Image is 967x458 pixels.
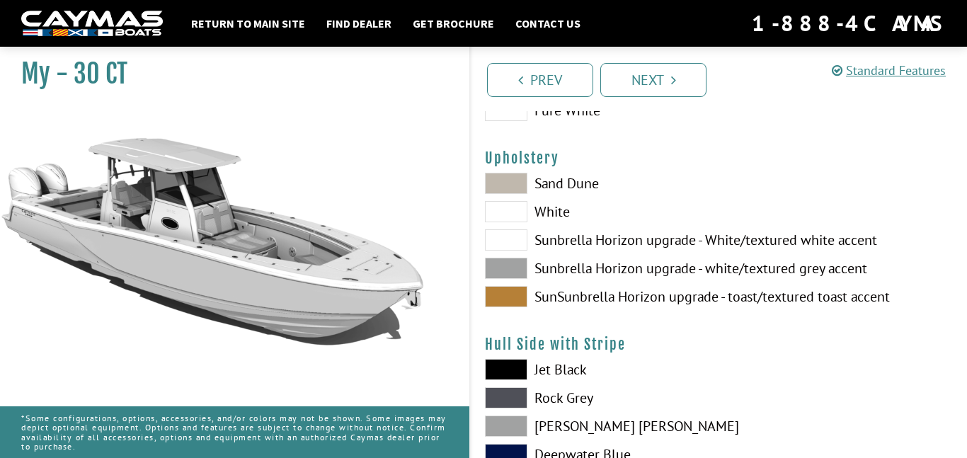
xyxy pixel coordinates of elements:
label: Jet Black [485,359,705,380]
h4: Upholstery [485,149,953,167]
label: Sunbrella Horizon upgrade - White/textured white accent [485,229,705,251]
label: Sand Dune [485,173,705,194]
label: White [485,201,705,222]
h4: Hull Side with Stripe [485,336,953,353]
a: Find Dealer [319,14,399,33]
a: Standard Features [832,62,946,79]
a: Prev [487,63,593,97]
label: Sunbrella Horizon upgrade - white/textured grey accent [485,258,705,279]
a: Next [600,63,706,97]
label: [PERSON_NAME] [PERSON_NAME] [485,416,705,437]
p: *Some configurations, options, accessories, and/or colors may not be shown. Some images may depic... [21,406,448,458]
ul: Pagination [483,61,967,97]
label: Rock Grey [485,387,705,408]
a: Contact Us [508,14,588,33]
div: 1-888-4CAYMAS [752,8,946,39]
img: white-logo-c9c8dbefe5ff5ceceb0f0178aa75bf4bb51f6bca0971e226c86eb53dfe498488.png [21,11,163,37]
label: SunSunbrella Horizon upgrade - toast/textured toast accent [485,286,705,307]
h1: My - 30 CT [21,58,434,90]
a: Get Brochure [406,14,501,33]
a: Return to main site [184,14,312,33]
